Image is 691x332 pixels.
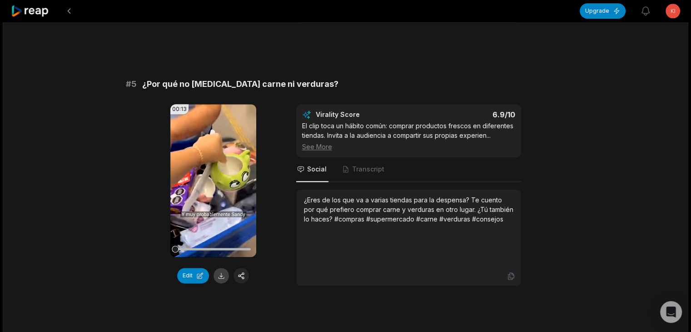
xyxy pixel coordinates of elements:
[170,104,256,257] video: Your browser does not support mp4 format.
[418,110,515,119] div: 6.9 /10
[316,110,413,119] div: Virality Score
[352,165,384,174] span: Transcript
[296,157,521,182] nav: Tabs
[307,165,327,174] span: Social
[304,195,513,224] div: ¿Eres de los que va a varias tiendas para la despensa? Te cuento por qué prefiero comprar carne y...
[126,78,137,91] span: # 5
[660,301,682,323] div: Open Intercom Messenger
[142,78,338,91] span: ¿Por qué no [MEDICAL_DATA] carne ni verduras?
[177,268,209,283] button: Edit
[302,121,515,151] div: El clip toca un hábito común: comprar productos frescos en diferentes tiendas. Invita a la audien...
[580,3,626,19] button: Upgrade
[302,142,515,151] div: See More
